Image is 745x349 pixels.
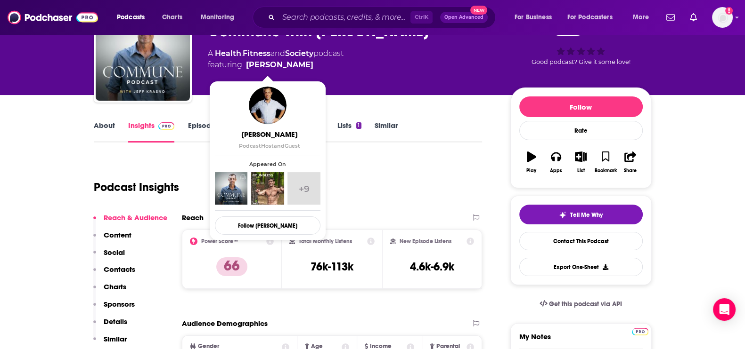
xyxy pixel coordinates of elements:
[287,172,320,205] a: +9
[94,121,115,143] a: About
[110,10,157,25] button: open menu
[410,260,454,274] h3: 4.6k-6.9k
[188,121,235,143] a: Episodes1219
[201,11,234,24] span: Monitoring
[182,213,204,222] h2: Reach
[311,260,353,274] h3: 76k-113k
[400,238,451,245] h2: New Episode Listens
[410,11,433,24] span: Ctrl K
[104,265,135,274] p: Contacts
[104,317,127,326] p: Details
[117,11,145,24] span: Podcasts
[93,282,126,300] button: Charts
[262,7,505,28] div: Search podcasts, credits, & more...
[104,230,131,239] p: Content
[217,130,322,149] a: [PERSON_NAME]PodcastHostandGuest
[559,211,566,219] img: tell me why sparkle
[201,238,238,245] h2: Power Score™
[104,300,135,309] p: Sponsors
[626,10,661,25] button: open menu
[568,145,593,179] button: List
[440,12,488,23] button: Open AdvancedNew
[532,58,630,65] span: Good podcast? Give it some love!
[93,265,135,282] button: Contacts
[93,248,125,265] button: Social
[375,121,398,143] a: Similar
[94,180,179,194] h1: Podcast Insights
[712,7,733,28] button: Show profile menu
[561,10,626,25] button: open menu
[104,248,125,257] p: Social
[158,122,175,130] img: Podchaser Pro
[104,334,127,343] p: Similar
[93,317,127,334] button: Details
[104,282,126,291] p: Charts
[515,11,552,24] span: For Business
[663,9,679,25] a: Show notifications dropdown
[633,11,649,24] span: More
[337,121,361,143] a: Lists1
[215,216,320,235] button: Follow [PERSON_NAME]
[96,7,190,101] img: Commune with Jeff Krasno
[470,6,487,15] span: New
[156,10,188,25] a: Charts
[444,15,483,20] span: Open Advanced
[8,8,98,26] img: Podchaser - Follow, Share and Rate Podcasts
[208,59,344,71] span: featuring
[519,205,643,224] button: tell me why sparkleTell Me Why
[356,122,361,129] div: 1
[632,328,648,335] img: Podchaser Pro
[162,11,182,24] span: Charts
[241,49,243,58] span: ,
[519,121,643,140] div: Rate
[593,145,618,179] button: Bookmark
[251,172,284,205] img: Boundless Life
[519,332,643,349] label: My Notes
[686,9,701,25] a: Show notifications dropdown
[285,49,313,58] a: Society
[544,145,568,179] button: Apps
[519,258,643,276] button: Export One-Sheet
[618,145,642,179] button: Share
[194,10,246,25] button: open menu
[215,49,241,58] a: Health
[216,257,247,276] p: 66
[712,7,733,28] span: Logged in as nicole.koremenos
[567,11,613,24] span: For Podcasters
[519,232,643,250] a: Contact This Podcast
[128,121,175,143] a: InsightsPodchaser Pro
[93,213,167,230] button: Reach & Audience
[270,49,285,58] span: and
[274,143,285,149] span: and
[526,168,536,174] div: Play
[550,168,562,174] div: Apps
[532,293,630,316] a: Get this podcast via API
[104,213,167,222] p: Reach & Audience
[713,298,736,321] div: Open Intercom Messenger
[570,211,603,219] span: Tell Me Why
[577,168,585,174] div: List
[624,168,637,174] div: Share
[217,130,322,139] span: [PERSON_NAME]
[712,7,733,28] img: User Profile
[594,168,616,174] div: Bookmark
[246,59,313,71] a: Jeff Krasno
[549,300,622,308] span: Get this podcast via API
[215,161,320,167] span: Appeared On
[215,172,247,205] img: Commune with Jeff Krasno
[239,143,300,149] span: Podcast Host Guest
[510,13,652,71] div: 66Good podcast? Give it some love!
[243,49,270,58] a: Fitness
[632,326,648,335] a: Pro website
[93,230,131,248] button: Content
[508,10,564,25] button: open menu
[249,87,287,124] img: Jeff Krasno
[182,319,268,328] h2: Audience Demographics
[725,7,733,15] svg: Add a profile image
[519,145,544,179] button: Play
[208,48,344,71] div: A podcast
